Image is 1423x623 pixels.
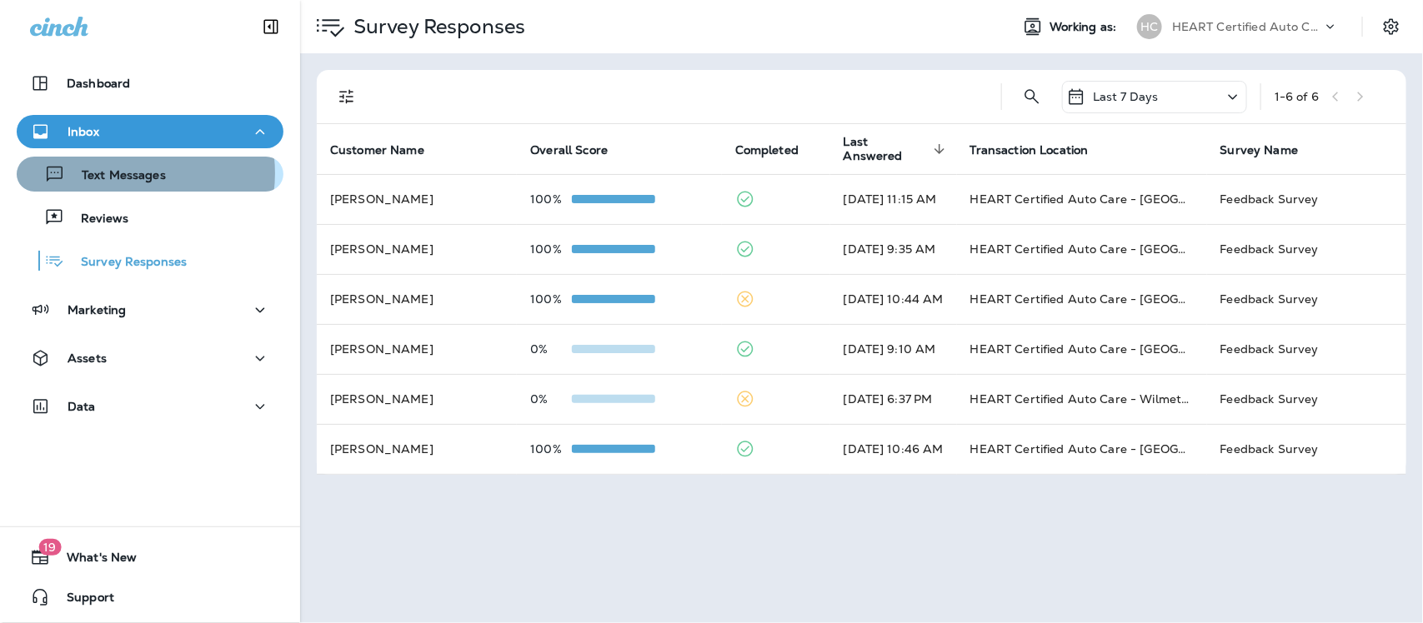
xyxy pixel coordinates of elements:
span: Survey Name [1220,143,1299,157]
td: HEART Certified Auto Care - Wilmette [957,374,1207,424]
td: Feedback Survey [1207,174,1406,224]
div: 1 - 6 of 6 [1275,90,1319,103]
td: Feedback Survey [1207,424,1406,474]
button: Text Messages [17,157,283,192]
td: HEART Certified Auto Care - [GEOGRAPHIC_DATA] [957,174,1207,224]
div: HC [1137,14,1162,39]
span: 19 [38,539,61,556]
button: Search Survey Responses [1015,80,1049,113]
button: 19What's New [17,541,283,574]
span: Transaction Location [970,142,1110,157]
p: 100% [530,192,572,206]
button: Collapse Sidebar [248,10,294,43]
span: Transaction Location [970,143,1089,157]
td: Feedback Survey [1207,224,1406,274]
button: Survey Responses [17,243,283,278]
span: Customer Name [330,143,424,157]
td: [DATE] 6:37 PM [830,374,957,424]
p: Reviews [64,212,128,227]
p: Assets [68,351,107,365]
span: Last Answered [844,135,950,163]
td: [PERSON_NAME] [317,224,517,274]
p: Last 7 Days [1093,90,1159,103]
span: Working as: [1050,20,1120,34]
p: Survey Responses [64,255,187,271]
p: Dashboard [67,77,130,90]
button: Inbox [17,115,283,148]
span: Overall Score [530,142,629,157]
td: [DATE] 11:15 AM [830,174,957,224]
button: Marketing [17,293,283,326]
span: Completed [735,143,799,157]
td: HEART Certified Auto Care - [GEOGRAPHIC_DATA] [957,324,1207,374]
td: [DATE] 10:44 AM [830,274,957,324]
p: Marketing [68,303,126,316]
button: Settings [1376,12,1406,42]
span: Last Answered [844,135,929,163]
td: [DATE] 10:46 AM [830,424,957,474]
td: [DATE] 9:35 AM [830,224,957,274]
td: Feedback Survey [1207,274,1406,324]
td: [PERSON_NAME] [317,274,517,324]
p: 100% [530,292,572,306]
td: HEART Certified Auto Care - [GEOGRAPHIC_DATA] [957,424,1207,474]
button: Assets [17,341,283,375]
td: [PERSON_NAME] [317,374,517,424]
button: Reviews [17,200,283,235]
span: Survey Name [1220,142,1320,157]
span: Completed [735,142,820,157]
td: Feedback Survey [1207,324,1406,374]
td: [PERSON_NAME] [317,424,517,474]
span: Overall Score [530,143,608,157]
button: Support [17,581,283,614]
p: 0% [530,342,572,356]
button: Filters [330,80,363,113]
button: Data [17,390,283,423]
p: 0% [530,392,572,406]
p: HEART Certified Auto Care [1172,20,1322,33]
td: [DATE] 9:10 AM [830,324,957,374]
td: HEART Certified Auto Care - [GEOGRAPHIC_DATA] [957,224,1207,274]
p: Survey Responses [347,14,525,39]
span: What's New [50,551,137,571]
td: [PERSON_NAME] [317,324,517,374]
td: HEART Certified Auto Care - [GEOGRAPHIC_DATA] [957,274,1207,324]
span: Customer Name [330,142,446,157]
td: Feedback Survey [1207,374,1406,424]
p: Text Messages [65,168,166,184]
p: Inbox [68,125,99,138]
span: Support [50,591,114,611]
td: [PERSON_NAME] [317,174,517,224]
button: Dashboard [17,67,283,100]
p: 100% [530,442,572,456]
p: Data [68,400,96,413]
p: 100% [530,242,572,256]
